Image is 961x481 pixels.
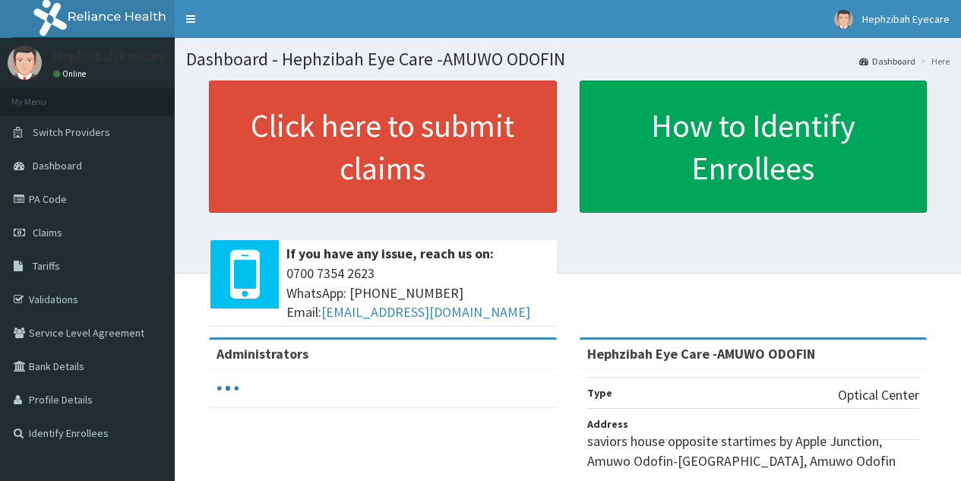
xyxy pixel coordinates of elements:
b: Type [587,386,612,400]
p: saviors house opposite startimes by Apple Junction, Amuwo Odofin-[GEOGRAPHIC_DATA], Amuwo Odofin [587,432,920,470]
b: Administrators [217,345,308,362]
a: [EMAIL_ADDRESS][DOMAIN_NAME] [321,303,530,321]
svg: audio-loading [217,377,239,400]
p: Optical Center [838,385,919,405]
img: User Image [834,10,853,29]
a: Dashboard [859,55,915,68]
span: Tariffs [33,259,60,273]
p: Hephzibah Eyecare [53,49,167,63]
li: Here [917,55,950,68]
span: Switch Providers [33,125,110,139]
b: Address [587,417,628,431]
span: Hephzibah Eyecare [862,12,950,26]
img: User Image [8,46,42,80]
span: Claims [33,226,62,239]
a: How to Identify Enrollees [580,81,928,213]
a: Online [53,68,90,79]
b: If you have any issue, reach us on: [286,245,494,262]
h1: Dashboard - Hephzibah Eye Care -AMUWO ODOFIN [186,49,950,69]
a: Click here to submit claims [209,81,557,213]
span: Dashboard [33,159,82,172]
strong: Hephzibah Eye Care -AMUWO ODOFIN [587,345,815,362]
span: 0700 7354 2623 WhatsApp: [PHONE_NUMBER] Email: [286,264,549,322]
